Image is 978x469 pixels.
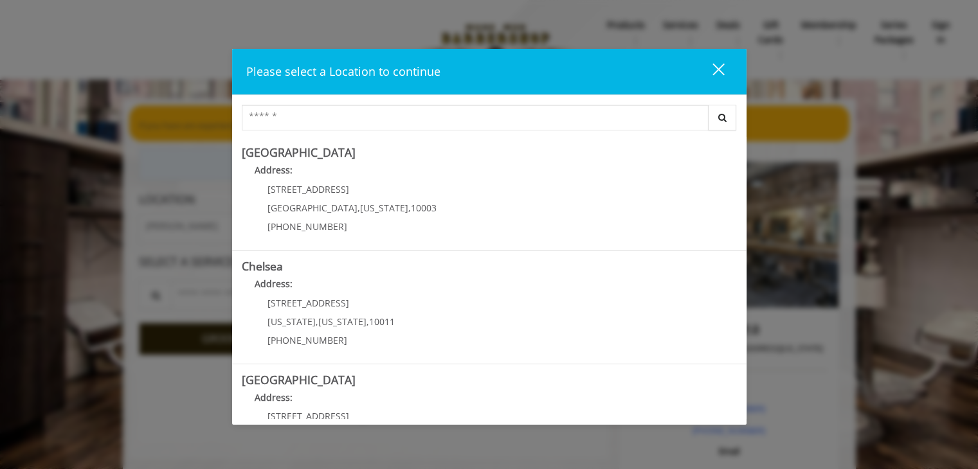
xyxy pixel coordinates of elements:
[698,62,723,82] div: close dialog
[316,315,318,328] span: ,
[715,113,730,122] i: Search button
[267,315,316,328] span: [US_STATE]
[267,183,349,195] span: [STREET_ADDRESS]
[267,202,358,214] span: [GEOGRAPHIC_DATA]
[318,315,367,328] span: [US_STATE]
[360,202,408,214] span: [US_STATE]
[267,297,349,309] span: [STREET_ADDRESS]
[255,164,293,176] b: Address:
[408,202,411,214] span: ,
[267,220,347,233] span: [PHONE_NUMBER]
[367,315,369,328] span: ,
[242,105,709,130] input: Search Center
[267,334,347,346] span: [PHONE_NUMBER]
[246,64,440,79] span: Please select a Location to continue
[242,372,356,387] b: [GEOGRAPHIC_DATA]
[689,58,732,85] button: close dialog
[267,410,349,422] span: [STREET_ADDRESS]
[411,202,437,214] span: 10003
[242,105,737,137] div: Center Select
[358,202,360,214] span: ,
[255,391,293,403] b: Address:
[255,278,293,290] b: Address:
[369,315,395,328] span: 10011
[242,258,283,274] b: Chelsea
[242,145,356,160] b: [GEOGRAPHIC_DATA]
